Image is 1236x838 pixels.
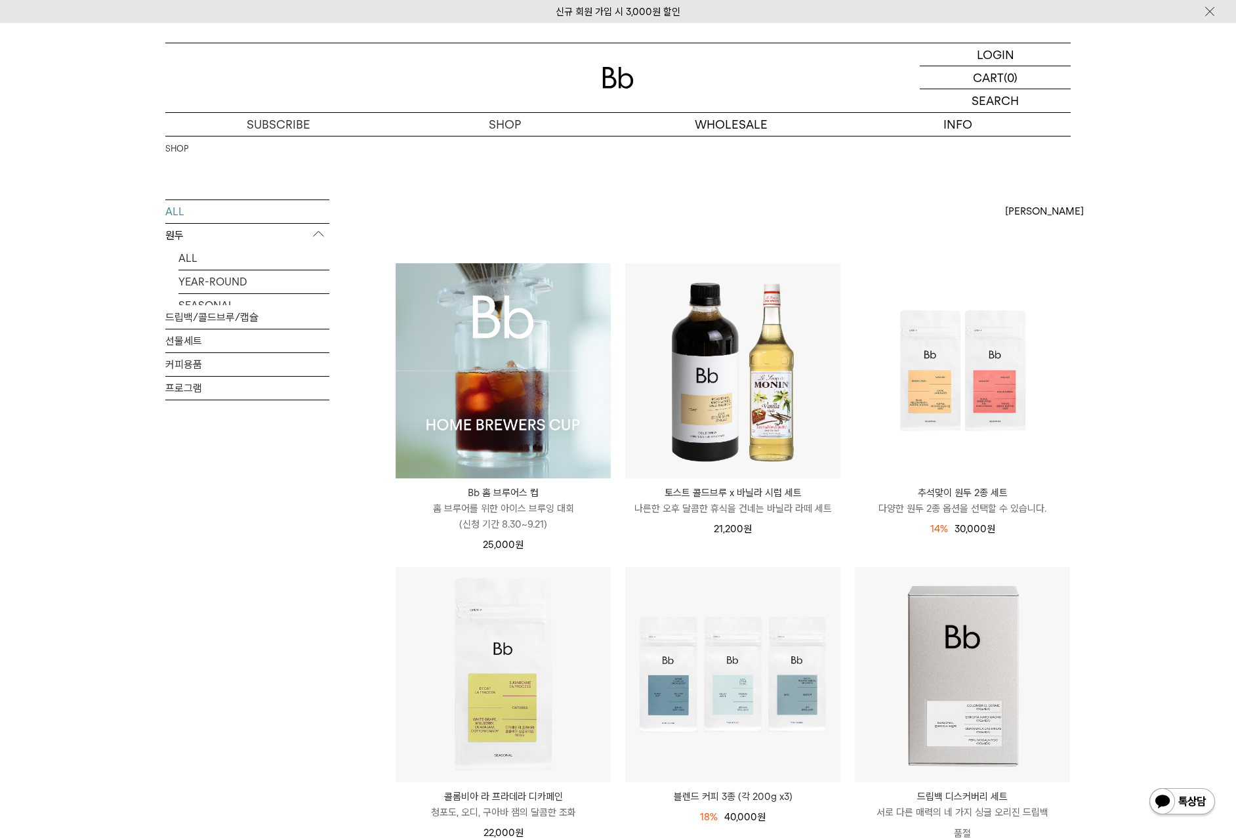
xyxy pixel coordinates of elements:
[625,263,840,478] img: 토스트 콜드브루 x 바닐라 시럽 세트
[396,567,611,782] img: 콜롬비아 라 프라데라 디카페인
[855,485,1070,501] p: 추석맞이 원두 2종 세트
[556,6,680,18] a: 신규 회원 가입 시 3,000원 할인
[396,789,611,820] a: 콜롬비아 라 프라데라 디카페인 청포도, 오디, 구아바 잼의 달콤한 조화
[396,789,611,805] p: 콜롬비아 라 프라데라 디카페인
[396,805,611,820] p: 청포도, 오디, 구아바 잼의 달콤한 조화
[483,539,524,551] span: 25,000
[625,485,840,516] a: 토스트 콜드브루 x 바닐라 시럽 세트 나른한 오후 달콤한 휴식을 건네는 바닐라 라떼 세트
[1005,203,1084,219] span: [PERSON_NAME]
[625,485,840,501] p: 토스트 콜드브루 x 바닐라 시럽 세트
[396,485,611,501] p: Bb 홈 브루어스 컵
[844,113,1071,136] p: INFO
[178,294,329,317] a: SEASONAL
[165,329,329,352] a: 선물세트
[855,789,1070,805] p: 드립백 디스커버리 세트
[920,43,1071,66] a: LOGIN
[743,523,752,535] span: 원
[392,113,618,136] a: SHOP
[618,113,844,136] p: WHOLESALE
[625,501,840,516] p: 나른한 오후 달콤한 휴식을 건네는 바닐라 라떼 세트
[515,539,524,551] span: 원
[714,523,752,535] span: 21,200
[987,523,995,535] span: 원
[855,567,1070,782] img: 드립백 디스커버리 세트
[165,113,392,136] a: SUBSCRIBE
[977,43,1014,66] p: LOGIN
[855,263,1070,478] img: 추석맞이 원두 2종 세트
[920,66,1071,89] a: CART (0)
[165,224,329,247] p: 원두
[165,200,329,223] a: ALL
[625,789,840,805] a: 블렌드 커피 3종 (각 200g x3)
[165,353,329,376] a: 커피용품
[955,523,995,535] span: 30,000
[855,501,1070,516] p: 다양한 원두 2종 옵션을 선택할 수 있습니다.
[625,567,840,782] img: 블렌드 커피 3종 (각 200g x3)
[165,306,329,329] a: 드립백/콜드브루/캡슐
[1004,66,1018,89] p: (0)
[396,263,611,478] img: Bb 홈 브루어스 컵
[1148,787,1216,818] img: 카카오톡 채널 1:1 채팅 버튼
[724,811,766,823] span: 40,000
[178,270,329,293] a: YEAR-ROUND
[972,89,1019,112] p: SEARCH
[178,247,329,270] a: ALL
[757,811,766,823] span: 원
[855,789,1070,820] a: 드립백 디스커버리 세트 서로 다른 매력의 네 가지 싱글 오리진 드립백
[930,521,948,537] div: 14%
[165,142,188,156] a: SHOP
[396,485,611,532] a: Bb 홈 브루어스 컵 홈 브루어를 위한 아이스 브루잉 대회(신청 기간 8.30~9.21)
[855,485,1070,516] a: 추석맞이 원두 2종 세트 다양한 원두 2종 옵션을 선택할 수 있습니다.
[165,377,329,400] a: 프로그램
[855,805,1070,820] p: 서로 다른 매력의 네 가지 싱글 오리진 드립백
[602,67,634,89] img: 로고
[700,809,718,825] div: 18%
[973,66,1004,89] p: CART
[396,501,611,532] p: 홈 브루어를 위한 아이스 브루잉 대회 (신청 기간 8.30~9.21)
